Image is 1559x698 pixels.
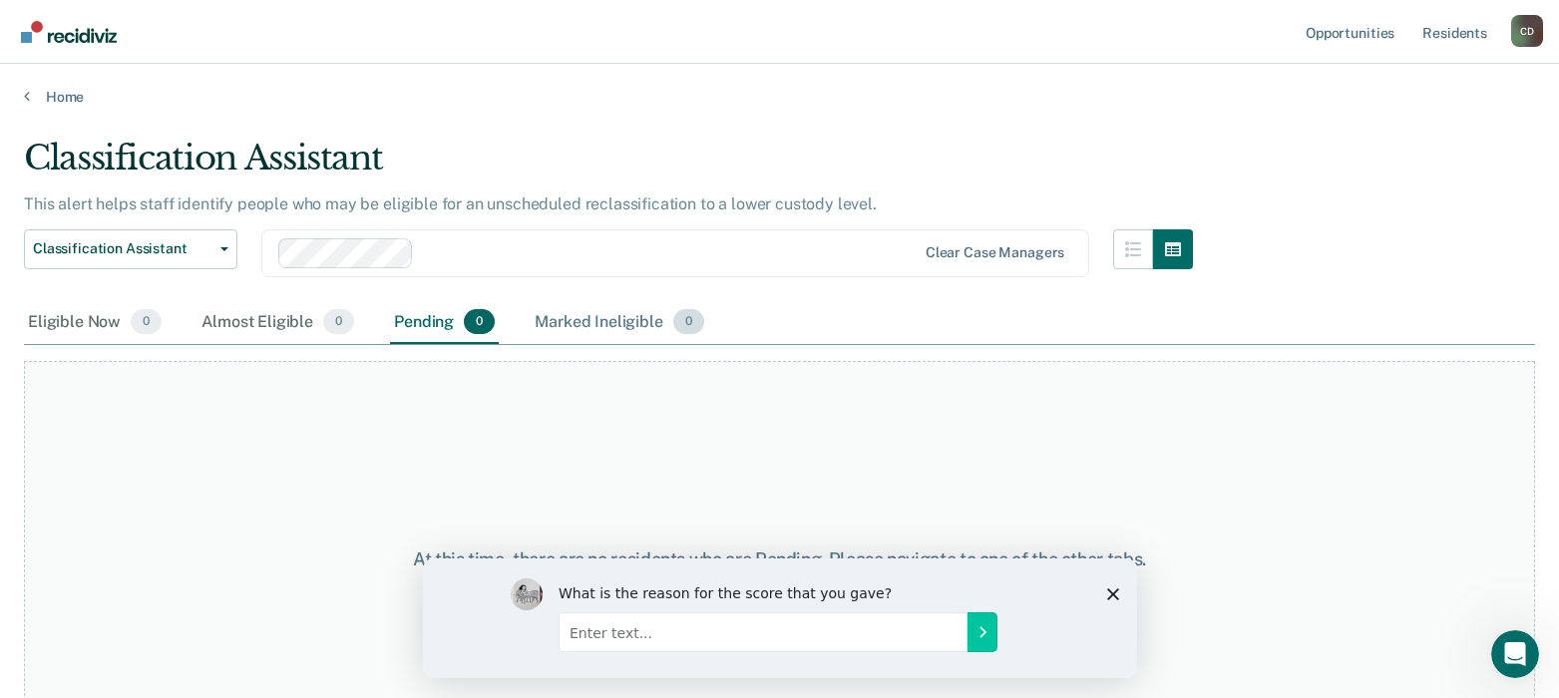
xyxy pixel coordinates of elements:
p: This alert helps staff identify people who may be eligible for an unscheduled reclassification to... [24,194,877,213]
span: 0 [464,309,495,335]
div: C D [1511,15,1543,47]
div: Classification Assistant [24,138,1193,194]
div: Marked Ineligible0 [531,301,708,345]
span: 0 [323,309,354,335]
span: 0 [131,309,162,335]
a: Home [24,88,1535,106]
button: Profile dropdown button [1511,15,1543,47]
div: Eligible Now0 [24,301,166,345]
div: Almost Eligible0 [197,301,358,345]
div: Clear case managers [926,244,1064,261]
iframe: Intercom live chat [1491,630,1539,678]
img: Recidiviz [21,21,117,43]
span: Classification Assistant [33,240,212,257]
button: Classification Assistant [24,229,237,269]
iframe: Survey by Kim from Recidiviz [423,558,1137,678]
div: Pending0 [390,301,499,345]
div: At this time, there are no residents who are Pending. Please navigate to one of the other tabs. [402,548,1157,570]
span: 0 [673,309,704,335]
